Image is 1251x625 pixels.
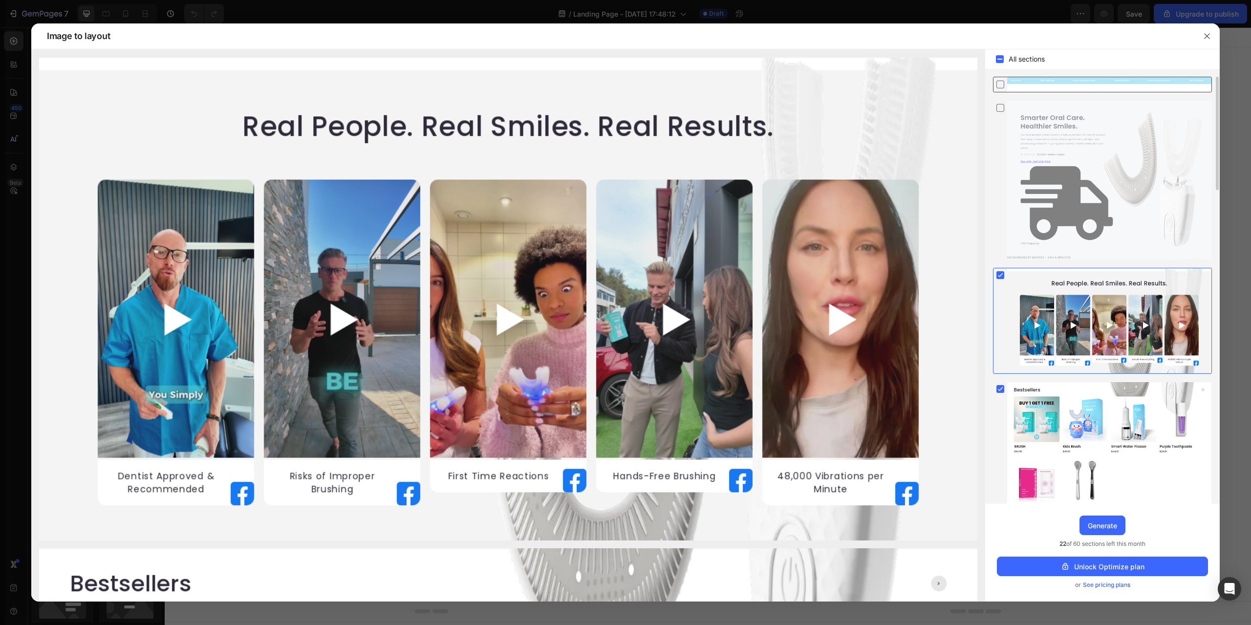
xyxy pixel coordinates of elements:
[477,376,609,384] div: Start with Generating from URL or image
[1088,520,1117,531] div: Generate
[1083,580,1130,590] span: See pricing plans
[484,302,603,313] div: Start with Sections from sidebar
[997,580,1208,590] div: or
[997,557,1208,576] button: Unlock Optimize plan
[473,321,539,341] button: Add sections
[1079,516,1125,535] button: Generate
[1009,53,1045,65] span: All sections
[545,321,614,341] button: Add elements
[1218,577,1241,601] div: Open Intercom Messenger
[1060,561,1144,572] div: Unlock Optimize plan
[47,30,110,42] span: Image to layout
[1059,540,1066,547] span: 22
[1059,539,1145,549] span: of 60 sections left this month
